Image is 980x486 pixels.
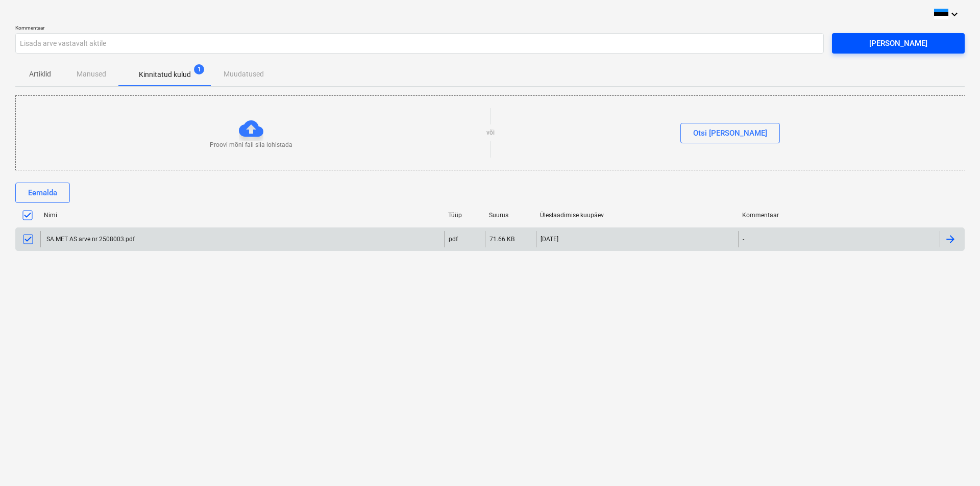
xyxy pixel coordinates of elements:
[680,123,780,143] button: Otsi [PERSON_NAME]
[448,212,481,219] div: Tüüp
[15,183,70,203] button: Eemalda
[28,186,57,199] div: Eemalda
[948,8,961,20] i: keyboard_arrow_down
[194,64,204,74] span: 1
[28,69,52,80] p: Artiklid
[486,129,495,137] p: või
[45,236,135,243] div: SA.MET AS arve nr 2508003.pdf
[210,141,292,149] p: Proovi mõni fail siia lohistada
[869,37,927,50] div: [PERSON_NAME]
[139,69,191,80] p: Kinnitatud kulud
[489,236,514,243] div: 71.66 KB
[541,236,558,243] div: [DATE]
[742,212,936,219] div: Kommentaar
[15,95,966,170] div: Proovi mõni fail siia lohistadavõiOtsi [PERSON_NAME]
[44,212,440,219] div: Nimi
[449,236,458,243] div: pdf
[693,126,767,140] div: Otsi [PERSON_NAME]
[832,33,965,54] button: [PERSON_NAME]
[540,212,734,219] div: Üleslaadimise kuupäev
[15,24,824,33] p: Kommentaar
[489,212,532,219] div: Suurus
[743,236,744,243] div: -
